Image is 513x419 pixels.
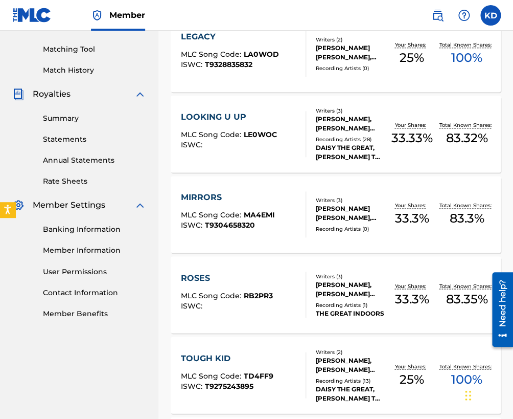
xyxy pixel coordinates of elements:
span: T9328835832 [204,60,252,69]
div: DAISY THE GREAT, [PERSON_NAME] THE GREAT, [PERSON_NAME] THE GREAT, [PERSON_NAME] THE GREAT, [PERS... [316,384,384,403]
a: LEGACYMLC Song Code:LA0WODISWC:T9328835832Writers (2)[PERSON_NAME] [PERSON_NAME], [PERSON_NAME]Re... [171,15,501,92]
span: 33.33 % [391,129,432,147]
div: ROSES [180,272,272,284]
span: T9304658320 [204,220,254,230]
span: 33.3 % [394,290,429,308]
p: Your Shares: [395,121,429,129]
a: ROSESMLC Song Code:RB2PR3ISWC:Writers (3)[PERSON_NAME], [PERSON_NAME] [PERSON_NAME], [PERSON_NAME... [171,256,501,333]
a: LOOKING U UPMLC Song Code:LE0WOCISWC:Writers (3)[PERSON_NAME], [PERSON_NAME] [PERSON_NAME]Recordi... [171,96,501,172]
div: [PERSON_NAME] [PERSON_NAME], [PERSON_NAME], [PERSON_NAME] [316,204,384,223]
div: [PERSON_NAME], [PERSON_NAME] [PERSON_NAME] [316,356,384,374]
div: Writers ( 2 ) [316,36,384,43]
div: Writers ( 3 ) [316,272,384,280]
span: ISWC : [180,381,204,390]
span: ISWC : [180,301,204,310]
p: Your Shares: [395,202,429,209]
span: Member Settings [33,199,105,211]
div: Recording Artists ( 28 ) [316,136,384,143]
iframe: Resource Center [484,268,513,352]
span: 83.32 % [446,129,487,147]
div: [PERSON_NAME] [PERSON_NAME], [PERSON_NAME] [316,43,384,62]
img: help [458,9,470,21]
p: Your Shares: [395,41,429,49]
span: MLC Song Code : [180,210,243,219]
span: ISWC : [180,140,204,149]
img: MLC Logo [12,8,52,23]
span: MLC Song Code : [180,130,243,139]
img: Royalties [12,88,25,100]
span: MLC Song Code : [180,291,243,300]
span: TD4FF9 [243,371,273,380]
span: 25 % [400,49,424,67]
span: ISWC : [180,220,204,230]
div: Recording Artists ( 0 ) [316,64,384,72]
div: TOUGH KID [180,352,273,364]
span: LA0WOD [243,50,278,59]
img: Member Settings [12,199,25,211]
a: Match History [43,65,146,76]
a: Annual Statements [43,155,146,166]
iframe: Chat Widget [462,370,513,419]
span: T9275243895 [204,381,253,390]
p: Total Known Shares: [439,282,494,290]
a: Member Information [43,245,146,256]
p: Total Known Shares: [439,41,494,49]
div: LOOKING U UP [180,111,276,123]
a: Summary [43,113,146,124]
img: Top Rightsholder [91,9,103,21]
a: Rate Sheets [43,176,146,187]
a: Member Benefits [43,308,146,319]
span: 100 % [451,49,482,67]
div: Drag [465,380,471,411]
p: Your Shares: [395,362,429,370]
img: search [431,9,444,21]
p: Total Known Shares: [439,362,494,370]
div: Writers ( 2 ) [316,348,384,356]
div: DAISY THE GREAT, [PERSON_NAME] THE GREAT, [PERSON_NAME] THE GREAT, [PERSON_NAME] THE GREAT, [PERS... [316,143,384,162]
span: 33.3 % [394,209,429,228]
span: Royalties [33,88,71,100]
p: Total Known Shares: [439,121,494,129]
div: [PERSON_NAME], [PERSON_NAME] [PERSON_NAME], [PERSON_NAME] [316,280,384,298]
a: Banking Information [43,224,146,235]
span: 25 % [400,370,424,388]
img: expand [134,199,146,211]
span: 100 % [451,370,482,388]
div: LEGACY [180,31,278,43]
p: Your Shares: [395,282,429,290]
a: Public Search [427,5,448,26]
div: Writers ( 3 ) [316,107,384,115]
div: Recording Artists ( 13 ) [316,377,384,384]
span: MA4EMI [243,210,274,219]
a: User Permissions [43,266,146,277]
span: 83.3 % [449,209,484,228]
div: MIRRORS [180,191,274,204]
a: TOUGH KIDMLC Song Code:TD4FF9ISWC:T9275243895Writers (2)[PERSON_NAME], [PERSON_NAME] [PERSON_NAME... [171,337,501,413]
span: Member [109,9,145,21]
span: MLC Song Code : [180,371,243,380]
a: Contact Information [43,287,146,298]
span: LE0WOC [243,130,276,139]
span: MLC Song Code : [180,50,243,59]
div: Writers ( 3 ) [316,196,384,204]
div: Help [454,5,474,26]
span: ISWC : [180,60,204,69]
div: THE GREAT INDOORS [316,308,384,318]
span: 83.35 % [446,290,487,308]
div: Recording Artists ( 0 ) [316,225,384,233]
a: Statements [43,134,146,145]
a: Matching Tool [43,44,146,55]
div: [PERSON_NAME], [PERSON_NAME] [PERSON_NAME] [316,115,384,133]
span: RB2PR3 [243,291,272,300]
a: MIRRORSMLC Song Code:MA4EMIISWC:T9304658320Writers (3)[PERSON_NAME] [PERSON_NAME], [PERSON_NAME],... [171,176,501,253]
div: User Menu [480,5,501,26]
div: Recording Artists ( 1 ) [316,301,384,308]
img: expand [134,88,146,100]
p: Total Known Shares: [439,202,494,209]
